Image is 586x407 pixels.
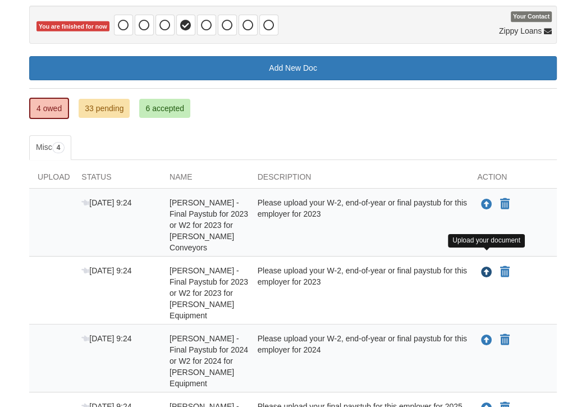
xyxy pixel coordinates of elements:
[81,334,131,343] span: [DATE] 9:24
[29,135,71,160] a: Misc
[480,197,493,212] button: Upload Brian Anderson - Final Paystub for 2023 or W2 for 2023 for Kafka Conveyors
[170,334,248,388] span: [PERSON_NAME] - Final Paystub for 2024 or W2 for 2024 for [PERSON_NAME] Equipment
[249,171,469,188] div: Description
[499,333,511,347] button: Declare Brian Anderson - Final Paystub for 2024 or W2 for 2024 for Kemper Equipment not applicable
[139,99,190,118] a: 6 accepted
[499,25,542,36] span: Zippy Loans
[511,12,552,22] span: Your Contact
[170,198,248,252] span: [PERSON_NAME] - Final Paystub for 2023 or W2 for 2023 for [PERSON_NAME] Conveyors
[73,171,161,188] div: Status
[161,171,249,188] div: Name
[249,333,469,389] div: Please upload your W-2, end-of-year or final paystub for this employer for 2024
[469,171,557,188] div: Action
[170,266,248,320] span: [PERSON_NAME] - Final Paystub for 2023 or W2 for 2023 for [PERSON_NAME] Equipment
[29,98,69,119] a: 4 owed
[249,265,469,321] div: Please upload your W-2, end-of-year or final paystub for this employer for 2023
[249,197,469,253] div: Please upload your W-2, end-of-year or final paystub for this employer for 2023
[480,333,493,347] button: Upload Brian Anderson - Final Paystub for 2024 or W2 for 2024 for Kemper Equipment
[52,142,65,153] span: 4
[448,234,525,247] div: Upload your document
[480,265,493,280] button: Upload Brian Anderson - Final Paystub for 2023 or W2 for 2023 for Kemper Equipment
[79,99,130,118] a: 33 pending
[499,266,511,279] button: Declare Brian Anderson - Final Paystub for 2023 or W2 for 2023 for Kemper Equipment not applicable
[29,56,557,80] a: Add New Doc
[36,21,109,32] span: You are finished for now
[29,171,73,188] div: Upload
[499,198,511,211] button: Declare Brian Anderson - Final Paystub for 2023 or W2 for 2023 for Kafka Conveyors not applicable
[81,198,131,207] span: [DATE] 9:24
[81,266,131,275] span: [DATE] 9:24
